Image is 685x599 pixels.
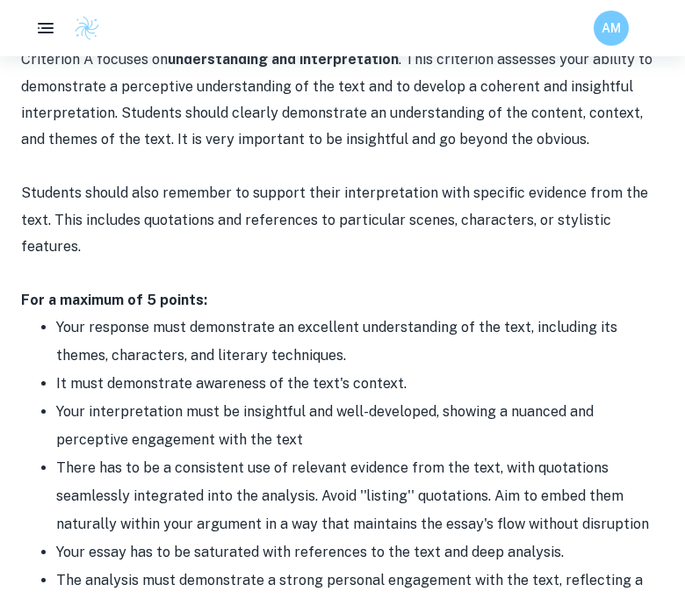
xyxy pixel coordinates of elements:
[594,11,629,46] button: AM
[21,47,664,154] p: Criterion A focuses on . This criterion assesses your ability to demonstrate a perceptive underst...
[168,51,399,68] strong: understanding and interpretation
[602,18,622,38] h6: AM
[21,292,207,308] strong: For a maximum of 5 points:
[56,398,664,454] li: Your interpretation must be insightful and well-developed, showing a nuanced and perceptive engag...
[56,538,664,567] li: Your essay has to be saturated with references to the text and deep analysis.
[56,454,664,538] li: There has to be a consistent use of relevant evidence from the text, with quotations seamlessly i...
[63,15,100,41] a: Clastify logo
[56,314,664,370] li: Your response must demonstrate an excellent understanding of the text, including its themes, char...
[56,370,664,398] li: It must demonstrate awareness of the text's context.
[74,15,100,41] img: Clastify logo
[21,180,664,260] p: Students should also remember to support their interpretation with specific evidence from the tex...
